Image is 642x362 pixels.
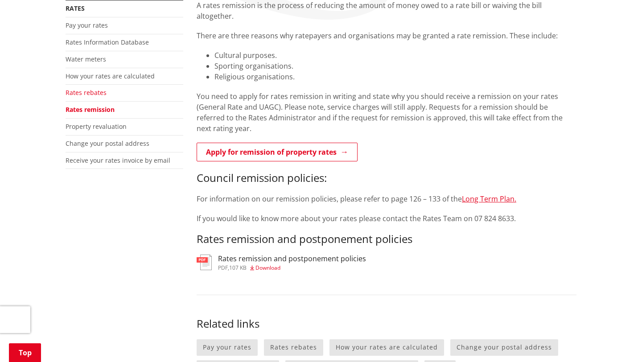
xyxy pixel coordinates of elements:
img: document-pdf.svg [197,255,212,270]
a: Pay your rates [66,21,108,29]
a: Rates Information Database [66,38,149,46]
a: How your rates are calculated [329,339,444,356]
a: Water meters [66,55,106,63]
a: Rates remission [66,105,115,114]
p: There are three reasons why ratepayers and organisations may be granted a rate remission. These i... [197,30,576,41]
a: Receive your rates invoice by email [66,156,170,165]
a: Long Term Plan. [462,194,516,204]
a: How your rates are calculated [66,72,155,80]
span: Download [255,264,280,271]
span: 107 KB [229,264,247,271]
span: pdf [218,264,228,271]
a: Pay your rates [197,339,258,356]
h3: Council remission policies: [197,172,576,185]
div: , [218,265,366,271]
iframe: Messenger Launcher [601,325,633,357]
p: If you would like to know more about your rates please contact the Rates Team on 07 824 8633. [197,213,576,224]
a: Change your postal address [450,339,558,356]
a: Top [9,343,41,362]
li: Religious organisations. [214,71,576,82]
a: Rates rebates [66,88,107,97]
p: You need to apply for rates remission in writing and state why you should receive a remission on ... [197,91,576,134]
li: Sporting organisations. [214,61,576,71]
h3: Related links [197,317,576,330]
li: Cultural purposes. [214,50,576,61]
a: Change your postal address [66,139,149,148]
a: Rates remission and postponement policies pdf,107 KB Download [197,255,366,271]
p: For information on our remission policies, please refer to page 126 – 133 of the [197,193,576,204]
a: Apply for remission of property rates [197,143,358,161]
h3: Rates remission and postponement policies [197,233,576,246]
a: Rates rebates [264,339,323,356]
a: Rates [66,4,85,12]
h3: Rates remission and postponement policies [218,255,366,263]
a: Property revaluation [66,122,127,131]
